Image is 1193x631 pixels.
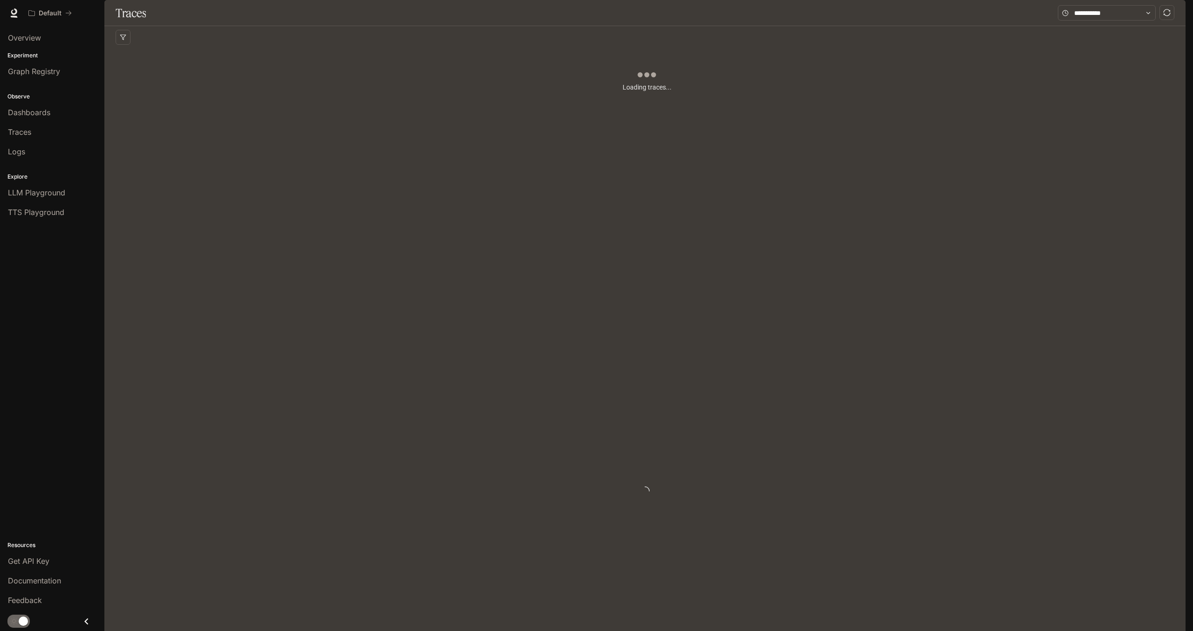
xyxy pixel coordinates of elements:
span: loading [640,486,650,496]
p: Default [39,9,62,17]
button: All workspaces [24,4,76,22]
h1: Traces [116,4,146,22]
article: Loading traces... [623,82,672,92]
span: sync [1163,9,1171,16]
